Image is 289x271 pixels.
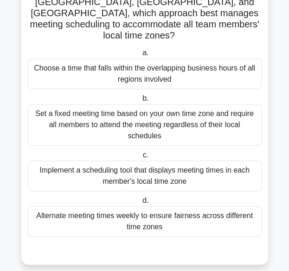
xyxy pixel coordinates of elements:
[28,58,262,89] div: Choose a time that falls within the overlapping business hours of all regions involved
[28,161,262,191] div: Implement a scheduling tool that displays meeting times in each member's local time zone
[142,94,148,102] span: b.
[142,196,148,204] span: d.
[28,104,262,146] div: Set a fixed meeting time based on your own time zone and require all members to attend the meetin...
[143,151,148,159] span: c.
[28,206,262,237] div: Alternate meeting times weekly to ensure fairness across different time zones
[142,49,148,57] span: a.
